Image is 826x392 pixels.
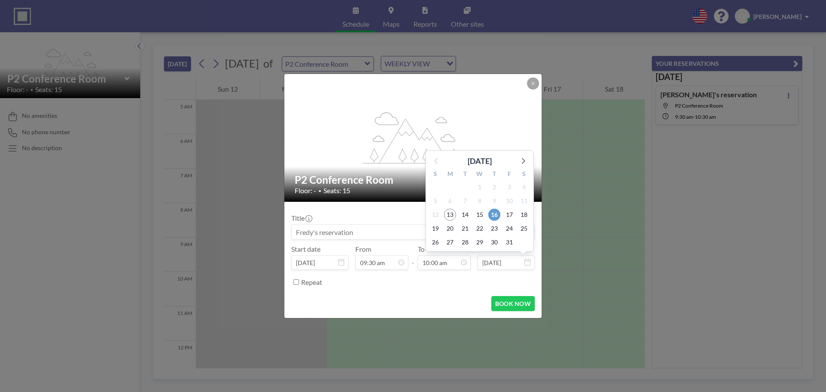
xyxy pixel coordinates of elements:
[503,181,515,193] span: Friday, October 3, 2025
[418,245,425,253] label: To
[518,222,530,235] span: Saturday, October 25, 2025
[355,245,371,253] label: From
[459,236,471,248] span: Tuesday, October 28, 2025
[518,209,530,221] span: Saturday, October 18, 2025
[472,169,487,180] div: W
[503,209,515,221] span: Friday, October 17, 2025
[301,278,322,287] label: Repeat
[318,188,321,194] span: •
[488,181,500,193] span: Thursday, October 2, 2025
[468,155,492,167] div: [DATE]
[487,169,502,180] div: T
[291,245,321,253] label: Start date
[459,195,471,207] span: Tuesday, October 7, 2025
[324,186,350,195] span: Seats: 15
[503,236,515,248] span: Friday, October 31, 2025
[292,225,534,239] input: Fredy's reservation
[412,248,414,267] span: -
[429,222,441,235] span: Sunday, October 19, 2025
[488,209,500,221] span: Thursday, October 16, 2025
[429,195,441,207] span: Sunday, October 5, 2025
[517,169,531,180] div: S
[444,222,456,235] span: Monday, October 20, 2025
[518,181,530,193] span: Saturday, October 4, 2025
[474,209,486,221] span: Wednesday, October 15, 2025
[474,236,486,248] span: Wednesday, October 29, 2025
[458,169,472,180] div: T
[429,236,441,248] span: Sunday, October 26, 2025
[474,195,486,207] span: Wednesday, October 8, 2025
[502,169,516,180] div: F
[429,209,441,221] span: Sunday, October 12, 2025
[295,173,532,186] h2: P2 Conference Room
[488,236,500,248] span: Thursday, October 30, 2025
[428,169,443,180] div: S
[488,222,500,235] span: Thursday, October 23, 2025
[518,195,530,207] span: Saturday, October 11, 2025
[291,214,311,222] label: Title
[491,296,535,311] button: BOOK NOW
[488,195,500,207] span: Thursday, October 9, 2025
[474,222,486,235] span: Wednesday, October 22, 2025
[503,195,515,207] span: Friday, October 10, 2025
[474,181,486,193] span: Wednesday, October 1, 2025
[503,222,515,235] span: Friday, October 24, 2025
[295,186,316,195] span: Floor: -
[444,209,456,221] span: Monday, October 13, 2025
[443,169,457,180] div: M
[444,195,456,207] span: Monday, October 6, 2025
[444,236,456,248] span: Monday, October 27, 2025
[459,222,471,235] span: Tuesday, October 21, 2025
[363,111,464,163] g: flex-grow: 1.2;
[459,209,471,221] span: Tuesday, October 14, 2025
